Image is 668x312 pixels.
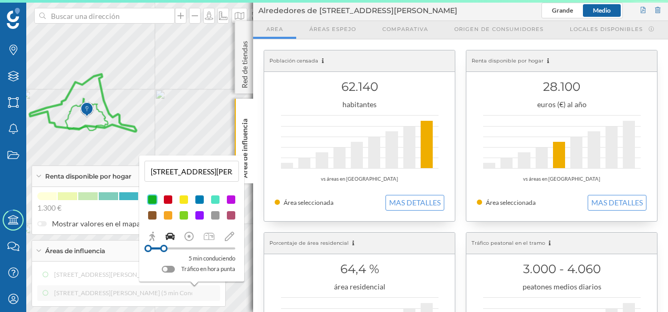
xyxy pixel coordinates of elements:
[37,219,220,229] label: Mostrar valores en el mapa
[477,259,646,279] h1: 3.000 - 4.060
[45,246,105,256] span: Áreas de influencia
[477,174,646,184] div: vs áreas en [GEOGRAPHIC_DATA]
[275,99,444,110] div: habitantes
[588,195,646,211] button: MAS DETALLES
[284,199,333,206] span: Área seleccionada
[570,25,643,33] span: Locales disponibles
[7,8,20,29] img: Geoblink Logo
[275,259,444,279] h1: 64,4 %
[593,6,611,14] span: Medio
[266,25,283,33] span: Area
[486,199,536,206] span: Área seleccionada
[239,115,250,178] p: Área de influencia
[552,6,573,14] span: Grande
[275,174,444,184] div: vs áreas en [GEOGRAPHIC_DATA]
[181,264,235,274] label: Tráfico en hora punta
[477,99,646,110] div: euros (€) al año
[385,195,444,211] button: MAS DETALLES
[239,37,250,88] p: Red de tiendas
[477,282,646,292] div: peatones medios diarios
[21,7,58,17] span: Soporte
[477,77,646,97] h1: 28.100
[37,203,61,213] span: 1.300 €
[309,25,356,33] span: Áreas espejo
[258,5,457,16] span: Alrededores de [STREET_ADDRESS][PERSON_NAME]
[466,50,657,72] div: Renta disponible por hogar
[454,25,544,33] span: Origen de consumidores
[189,253,235,264] p: 5 min conduciendo
[45,172,131,181] span: Renta disponible por hogar
[382,25,428,33] span: Comparativa
[264,233,455,254] div: Porcentaje de área residencial
[264,50,455,72] div: Población censada
[80,99,93,120] img: Marker
[275,282,444,292] div: área residencial
[466,233,657,254] div: Tráfico peatonal en el tramo
[275,77,444,97] h1: 62.140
